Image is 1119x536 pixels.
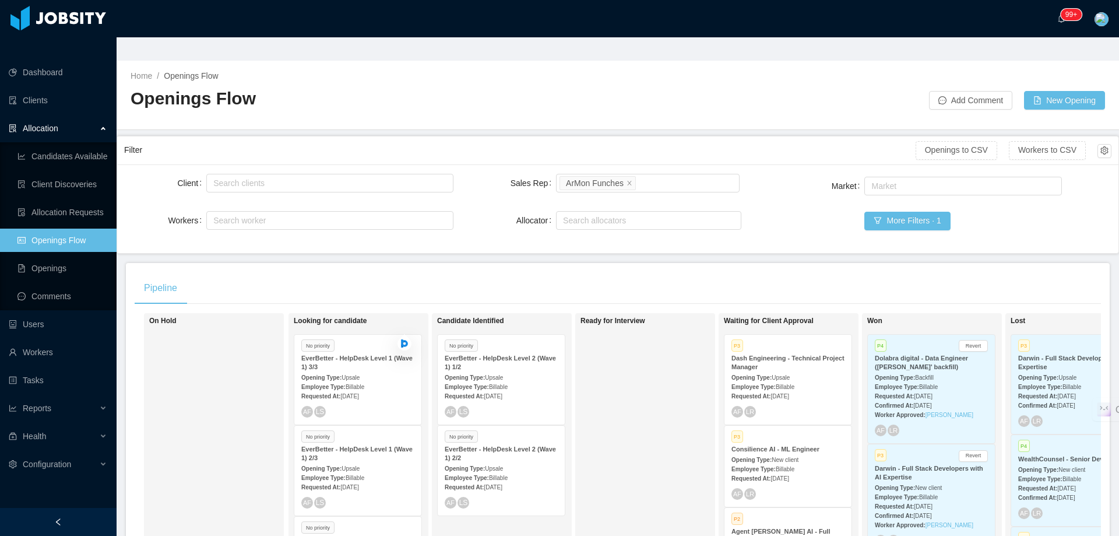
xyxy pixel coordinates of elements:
li: ArMon Funches [559,176,636,190]
strong: Opening Type: [731,457,772,463]
span: Health [23,432,46,441]
span: Upsale [342,465,360,472]
span: Allocation [23,124,58,133]
a: icon: pie-chartDashboard [9,61,107,84]
span: [DATE] [1057,393,1075,400]
input: Sales Rep [638,176,645,190]
strong: Confirmed At: [1018,402,1057,409]
button: icon: file-addNew Opening [1024,91,1105,110]
label: Sales Rep [511,178,556,188]
span: P4 [875,339,886,352]
h2: Openings Flow [131,87,618,111]
span: Billable [489,475,508,481]
span: LR [746,408,755,415]
a: [PERSON_NAME] [926,522,973,528]
span: [DATE] [913,402,931,409]
strong: Opening Type: [445,465,485,472]
label: Allocator [516,216,556,225]
strong: Opening Type: [1018,374,1058,381]
button: Workers to CSV [1009,141,1086,160]
span: New client [915,485,942,491]
span: P3 [875,449,886,461]
i: icon: solution [9,124,17,132]
strong: Requested At: [875,503,914,510]
span: AF [733,408,741,415]
strong: Worker Approved: [875,522,926,528]
span: Billable [919,384,938,390]
div: Pipeline [135,272,186,304]
span: LS [459,408,468,415]
span: Upsale [485,465,503,472]
strong: Opening Type: [875,374,915,381]
span: [DATE] [484,393,502,400]
button: icon: filterMore Filters · 1 [864,212,950,230]
span: Configuration [23,460,71,469]
span: Upsale [772,374,790,381]
span: AF [303,499,311,506]
span: Billable [346,475,364,481]
span: Reports [23,404,51,413]
span: LS [316,499,325,506]
span: AF [303,408,311,415]
strong: Employee Type: [445,384,489,390]
span: [DATE] [340,484,358,491]
a: icon: auditClients [9,89,107,112]
strong: Opening Type: [445,374,485,381]
strong: Opening Type: [731,374,772,381]
a: icon: file-textOpenings [17,257,107,280]
strong: Employee Type: [731,384,776,390]
span: New client [772,457,798,463]
strong: Confirmed At: [875,402,913,409]
h1: Won [867,317,1030,325]
span: Upsale [1058,374,1076,381]
span: P3 [1018,339,1030,352]
span: LR [889,427,898,435]
label: Market [832,181,865,191]
span: [DATE] [770,475,789,482]
span: AF [1020,510,1028,517]
div: Search clients [213,177,441,189]
strong: Requested At: [731,475,770,482]
strong: Requested At: [875,393,914,400]
span: / [157,71,159,80]
strong: EverBetter - HelpDesk Level 2 (Wave 1) 2/2 [445,446,556,461]
span: [DATE] [1057,402,1075,409]
strong: Darwin - Full Stack Developers with AI Expertise [875,465,983,481]
span: Billable [1062,476,1081,482]
input: Client [210,176,216,190]
strong: Requested At: [445,484,484,491]
a: icon: file-doneAllocation Requests [17,201,107,224]
a: icon: line-chartCandidates Available [17,145,107,168]
strong: Employee Type: [1018,384,1062,390]
i: icon: close [627,180,632,187]
div: Search worker [213,215,435,226]
h1: Ready for Interview [580,317,744,325]
span: LR [1033,510,1041,517]
span: Billable [919,494,938,500]
strong: Opening Type: [1018,467,1058,473]
span: No priority [301,521,335,534]
div: Filter [124,139,916,161]
a: icon: file-searchClient Discoveries [17,173,107,196]
span: [DATE] [914,393,932,400]
a: icon: idcardOpenings Flow [17,229,107,252]
h1: Candidate Identified [437,317,600,325]
button: icon: setting [1097,144,1111,158]
i: icon: line-chart [9,404,17,412]
span: No priority [301,339,335,352]
span: No priority [301,430,335,443]
span: P2 [731,513,743,525]
strong: Dolabra digital - Data Engineer ([PERSON_NAME]' backfill) [875,355,968,370]
strong: Requested At: [731,393,770,400]
span: AF [877,427,885,434]
span: P3 [731,339,743,352]
label: Client [177,178,206,188]
strong: Employee Type: [731,466,776,472]
span: [DATE] [1057,495,1075,501]
span: LS [316,408,325,415]
span: [DATE] [914,503,932,510]
strong: EverBetter - HelpDesk Level 2 (Wave 1) 1/2 [445,355,556,370]
span: Billable [346,384,364,390]
strong: Requested At: [445,393,484,400]
span: No priority [445,430,478,443]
